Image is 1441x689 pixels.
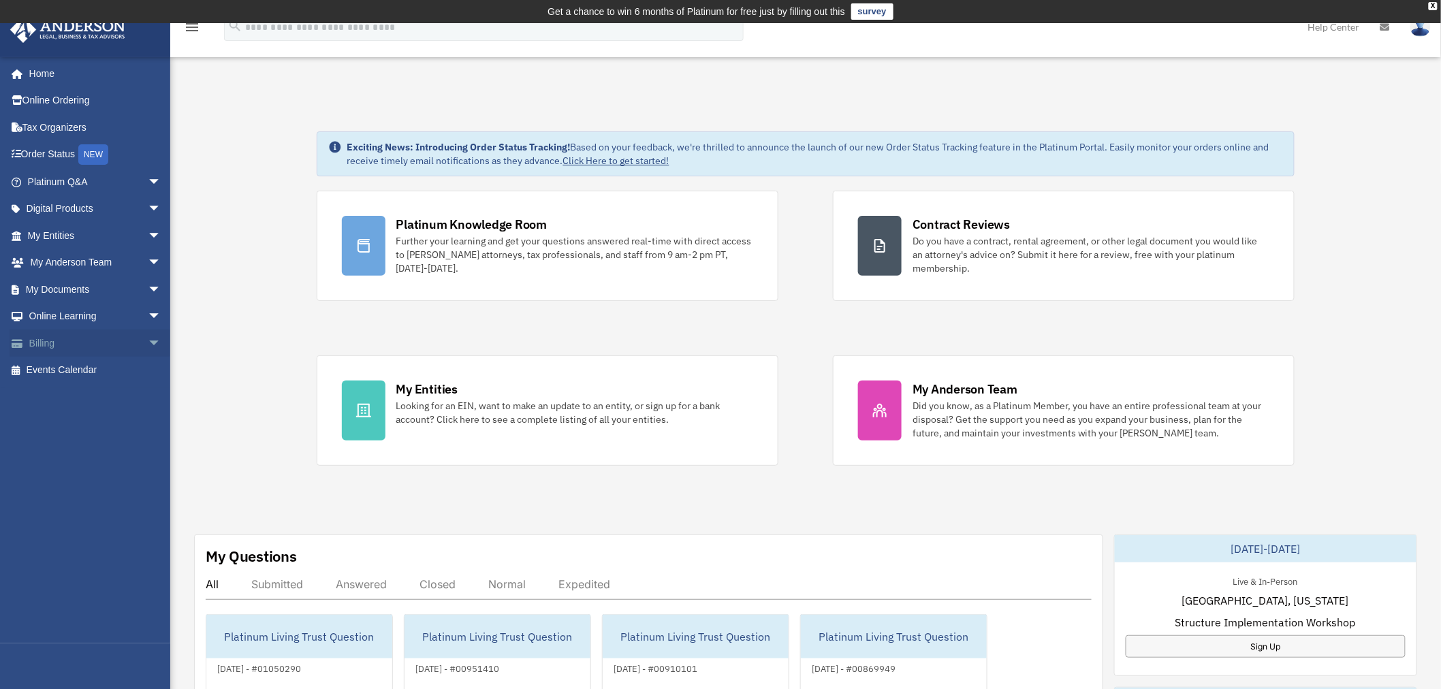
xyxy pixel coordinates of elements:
div: NEW [78,144,108,165]
div: Expedited [558,577,610,591]
a: survey [851,3,893,20]
i: menu [184,19,200,35]
span: arrow_drop_down [148,330,175,357]
span: arrow_drop_down [148,303,175,331]
div: My Questions [206,546,297,566]
div: My Anderson Team [913,381,1017,398]
div: Looking for an EIN, want to make an update to an entity, or sign up for a bank account? Click her... [396,399,753,426]
a: My Documentsarrow_drop_down [10,276,182,303]
a: Order StatusNEW [10,141,182,169]
div: Platinum Living Trust Question [603,615,789,658]
a: Home [10,60,175,87]
div: Platinum Living Trust Question [206,615,392,658]
div: Platinum Living Trust Question [405,615,590,658]
a: Platinum Knowledge Room Further your learning and get your questions answered real-time with dire... [317,191,778,301]
div: My Entities [396,381,458,398]
div: [DATE]-[DATE] [1115,535,1416,562]
span: arrow_drop_down [148,195,175,223]
a: Tax Organizers [10,114,182,141]
span: Structure Implementation Workshop [1175,614,1356,630]
strong: Exciting News: Introducing Order Status Tracking! [347,141,571,153]
span: [GEOGRAPHIC_DATA], [US_STATE] [1182,592,1349,609]
div: Contract Reviews [913,216,1010,233]
a: Online Learningarrow_drop_down [10,303,182,330]
i: search [227,18,242,33]
img: Anderson Advisors Platinum Portal [6,16,129,43]
div: Get a chance to win 6 months of Platinum for free just by filling out this [548,3,845,20]
div: [DATE] - #01050290 [206,660,312,675]
div: Normal [488,577,526,591]
div: [DATE] - #00951410 [405,660,510,675]
span: arrow_drop_down [148,222,175,250]
div: close [1429,2,1438,10]
a: My Entitiesarrow_drop_down [10,222,182,249]
div: All [206,577,219,591]
div: Closed [419,577,456,591]
a: menu [184,24,200,35]
div: Further your learning and get your questions answered real-time with direct access to [PERSON_NAM... [396,234,753,275]
div: Submitted [251,577,303,591]
div: Did you know, as a Platinum Member, you have an entire professional team at your disposal? Get th... [913,399,1269,440]
div: Answered [336,577,387,591]
div: Live & In-Person [1222,573,1309,588]
div: [DATE] - #00869949 [801,660,906,675]
a: My Anderson Team Did you know, as a Platinum Member, you have an entire professional team at your... [833,355,1295,466]
div: Do you have a contract, rental agreement, or other legal document you would like an attorney's ad... [913,234,1269,275]
a: Digital Productsarrow_drop_down [10,195,182,223]
a: Contract Reviews Do you have a contract, rental agreement, or other legal document you would like... [833,191,1295,301]
a: Platinum Q&Aarrow_drop_down [10,168,182,195]
span: arrow_drop_down [148,249,175,277]
div: Based on your feedback, we're thrilled to announce the launch of our new Order Status Tracking fe... [347,140,1284,167]
div: Platinum Living Trust Question [801,615,987,658]
div: [DATE] - #00910101 [603,660,708,675]
span: arrow_drop_down [148,276,175,304]
img: User Pic [1410,17,1431,37]
a: My Anderson Teamarrow_drop_down [10,249,182,276]
a: Click Here to get started! [563,155,669,167]
a: Online Ordering [10,87,182,114]
a: Events Calendar [10,357,182,384]
a: My Entities Looking for an EIN, want to make an update to an entity, or sign up for a bank accoun... [317,355,778,466]
a: Sign Up [1126,635,1406,658]
span: arrow_drop_down [148,168,175,196]
div: Platinum Knowledge Room [396,216,548,233]
a: Billingarrow_drop_down [10,330,182,357]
